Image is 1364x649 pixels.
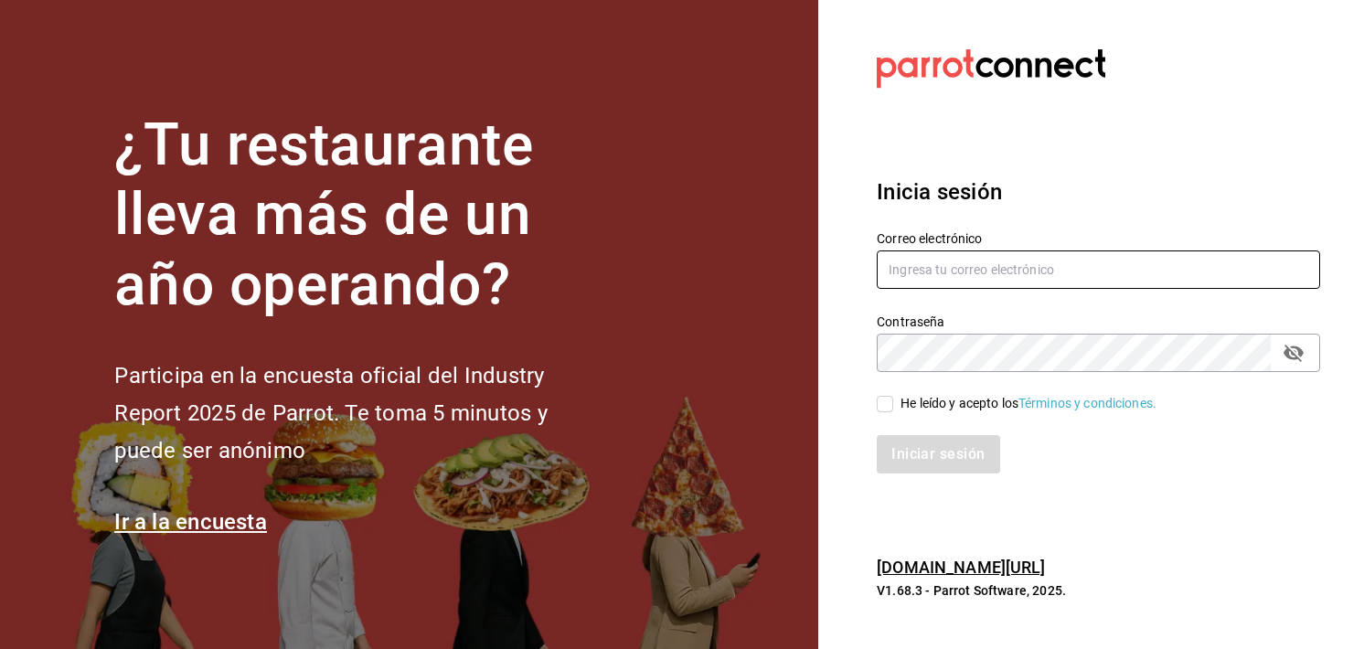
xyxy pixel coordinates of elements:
[877,176,1320,208] h3: Inicia sesión
[114,509,267,535] a: Ir a la encuesta
[114,111,608,321] h1: ¿Tu restaurante lleva más de un año operando?
[877,558,1045,577] a: [DOMAIN_NAME][URL]
[114,357,608,469] h2: Participa en la encuesta oficial del Industry Report 2025 de Parrot. Te toma 5 minutos y puede se...
[1018,396,1156,410] a: Términos y condiciones.
[900,394,1156,413] div: He leído y acepto los
[877,231,1320,244] label: Correo electrónico
[877,581,1320,600] p: V1.68.3 - Parrot Software, 2025.
[1278,337,1309,368] button: passwordField
[877,250,1320,289] input: Ingresa tu correo electrónico
[877,314,1320,327] label: Contraseña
